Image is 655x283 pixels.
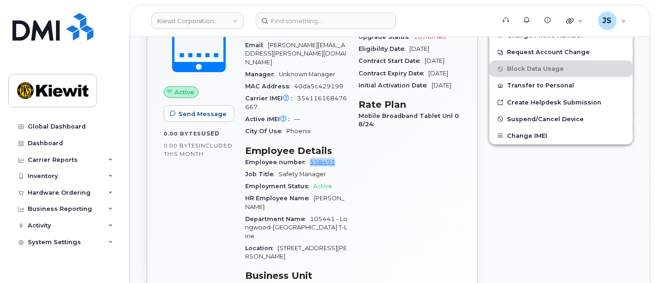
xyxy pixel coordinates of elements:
span: Mobile Broadband Tablet Unl 08/24 [358,112,459,128]
span: Upgrade Status [358,33,414,40]
span: Contract Expiry Date [358,70,428,77]
span: Contract Start Date [358,57,425,64]
span: 0.00 Bytes [164,142,199,149]
span: Send Message [179,110,227,118]
button: Request Account Change [489,44,633,61]
span: HR Employee Name [245,195,314,202]
div: Jenna Savard [592,12,633,30]
span: Active IMEI [245,116,294,123]
span: City Of Use [245,128,286,135]
span: 0.00 Bytes [164,130,201,137]
span: Phoenix [286,128,311,135]
span: Job Title [245,171,278,178]
a: Kiewit Corporation [151,12,244,29]
span: Carrier IMEI [245,95,297,102]
span: Employee number [245,159,310,166]
span: [DATE] [425,57,445,64]
span: [PERSON_NAME][EMAIL_ADDRESS][PERSON_NAME][DOMAIN_NAME] [245,42,346,66]
span: Email [245,42,268,49]
span: 40da5c429199 [294,83,343,90]
a: 558493 [310,159,335,166]
span: [DATE] [409,45,429,52]
span: Active [174,88,194,97]
span: MAC Address [245,83,294,90]
div: Quicklinks [560,12,590,30]
span: included this month [164,142,233,157]
button: Block Data Usage [489,61,633,77]
button: Send Message [164,105,235,122]
span: Location [245,245,278,252]
h3: Rate Plan [358,99,461,110]
span: 105441 - Longwood-[GEOGRAPHIC_DATA] T-Line [245,215,347,240]
span: [DATE] [432,82,451,89]
iframe: Messenger Launcher [615,243,648,276]
span: Unknown Manager [279,71,335,78]
span: [PERSON_NAME] [245,195,344,210]
span: used [201,130,220,137]
button: Transfer to Personal [489,77,633,94]
button: Suspend/Cancel Device [489,111,633,128]
h3: Employee Details [245,145,347,156]
span: Employment Status [245,183,313,190]
h3: Business Unit [245,270,347,281]
span: Eligibility Date [358,45,409,52]
span: — [294,116,300,123]
span: Department Name [245,215,310,222]
span: Suspend/Cancel Device [507,116,584,123]
span: Active [313,183,332,190]
span: Manager [245,71,279,78]
span: JS [603,15,612,26]
span: [STREET_ADDRESS][PERSON_NAME] [245,245,347,260]
span: 10 mth left [414,33,446,40]
span: [DATE] [428,70,448,77]
span: 354116168476667 [245,95,347,110]
button: Change IMEI [489,128,633,144]
span: Initial Activation Date [358,82,432,89]
input: Find something... [256,12,396,29]
span: Safety Manager [278,171,326,178]
a: Create Helpdesk Submission [489,94,633,111]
